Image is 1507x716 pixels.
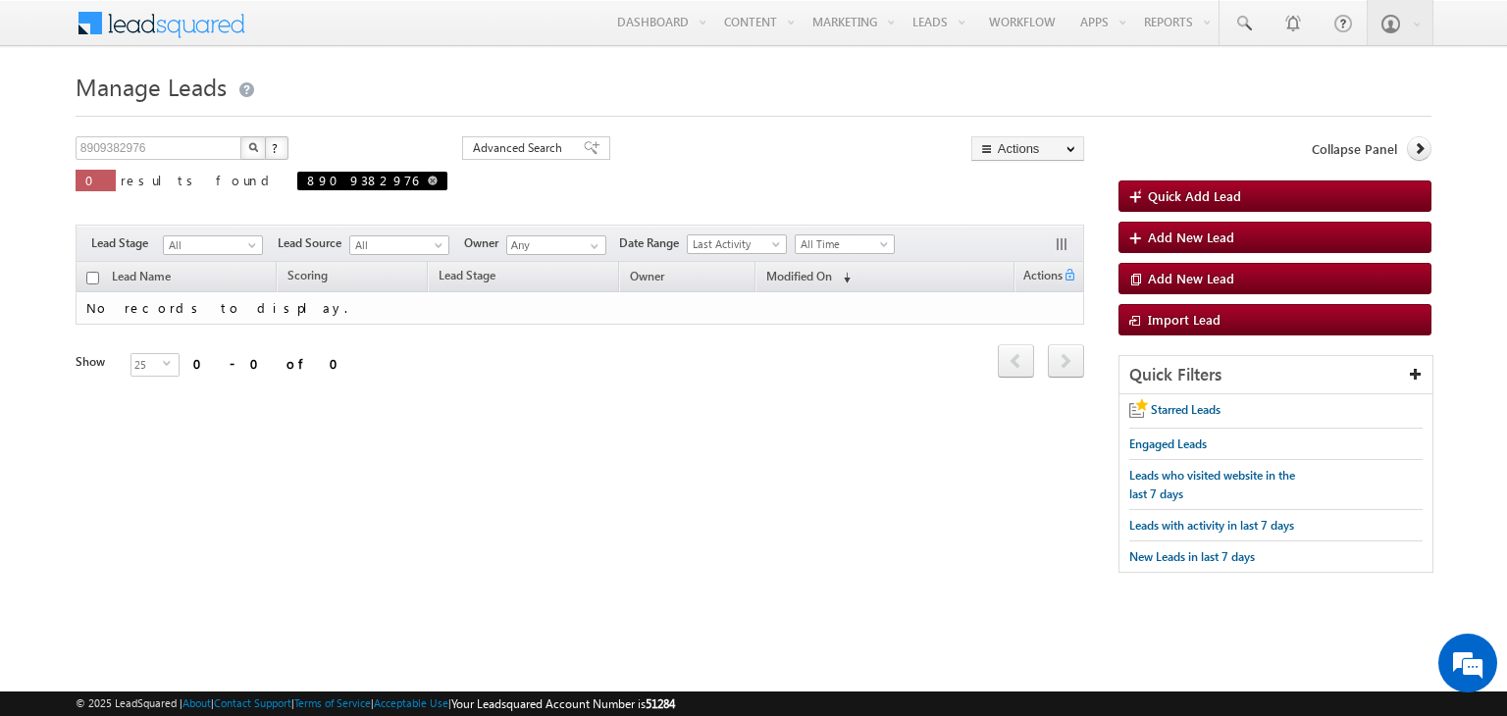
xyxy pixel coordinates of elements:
div: Quick Filters [1119,356,1432,394]
span: Starred Leads [1151,402,1221,417]
span: Owner [464,234,506,252]
span: ? [272,139,281,156]
input: Check all records [86,272,99,284]
span: Owner [630,269,664,283]
img: Search [248,142,258,152]
input: Type to Search [506,235,606,255]
span: select [163,359,179,368]
span: © 2025 LeadSquared | | | | | [76,694,675,713]
div: Show [76,353,115,371]
span: Actions [1015,265,1063,290]
span: All [164,236,257,254]
span: Quick Add Lead [1148,187,1241,204]
a: next [1048,346,1084,378]
span: Lead Stage [91,234,163,252]
span: Advanced Search [473,139,568,157]
a: All Time [795,234,895,254]
a: Lead Name [102,266,181,291]
span: Leads who visited website in the last 7 days [1129,468,1295,501]
span: prev [998,344,1034,378]
a: Lead Stage [429,265,505,290]
span: Scoring [287,268,328,282]
a: Terms of Service [294,696,371,709]
button: ? [265,136,288,160]
span: Lead Stage [439,268,495,282]
a: Last Activity [687,234,787,254]
a: About [182,696,211,709]
span: Add New Lead [1148,229,1234,245]
span: 8909382976 [307,172,418,188]
a: prev [998,346,1034,378]
span: Import Lead [1148,311,1221,328]
a: Scoring [278,265,338,290]
span: Manage Leads [76,71,227,102]
div: 0 - 0 of 0 [193,352,350,375]
span: next [1048,344,1084,378]
span: New Leads in last 7 days [1129,549,1255,564]
td: No records to display. [76,292,1084,325]
span: All Time [796,235,889,253]
span: 0 [85,172,106,188]
span: Engaged Leads [1129,436,1207,451]
span: 51284 [646,696,675,711]
a: Contact Support [214,696,291,709]
span: Date Range [619,234,687,252]
a: Modified On (sorted descending) [756,265,860,290]
span: 25 [131,354,163,376]
a: Show All Items [580,236,604,256]
span: Last Activity [688,235,781,253]
span: All [350,236,443,254]
span: Modified On [766,269,832,283]
span: Leads with activity in last 7 days [1129,518,1294,533]
span: (sorted descending) [835,270,851,285]
span: Collapse Panel [1312,140,1397,158]
button: Actions [971,136,1084,161]
span: Add New Lead [1148,270,1234,286]
a: All [163,235,263,255]
span: Lead Source [278,234,349,252]
span: Your Leadsquared Account Number is [451,696,675,711]
a: All [349,235,449,255]
span: results found [121,172,277,188]
a: Acceptable Use [374,696,448,709]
